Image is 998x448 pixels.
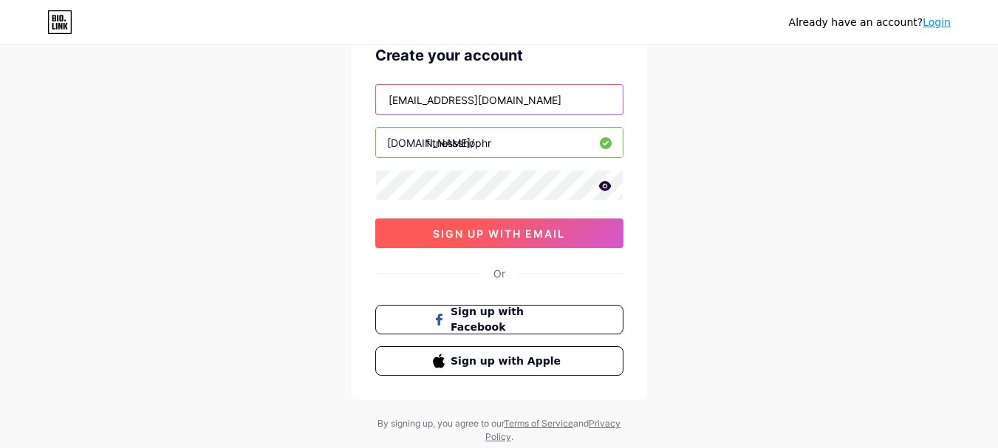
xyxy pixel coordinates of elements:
input: username [376,128,623,157]
button: Sign up with Apple [375,346,623,376]
span: Sign up with Facebook [451,304,565,335]
input: Email [376,85,623,114]
div: By signing up, you agree to our and . [374,417,625,444]
a: Terms of Service [504,418,573,429]
div: Or [493,266,505,281]
a: Login [923,16,951,28]
button: Sign up with Facebook [375,305,623,334]
span: sign up with email [433,227,565,240]
span: Sign up with Apple [451,354,565,369]
button: sign up with email [375,218,623,248]
div: Create your account [375,44,623,66]
div: [DOMAIN_NAME]/ [387,135,474,151]
div: Already have an account? [789,15,951,30]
